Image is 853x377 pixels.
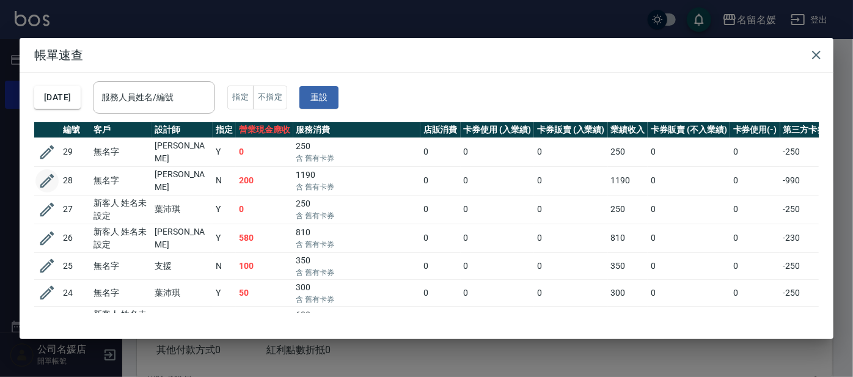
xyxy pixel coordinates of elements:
td: 0 [648,279,730,306]
td: 0 [534,195,608,224]
td: 0 [534,279,608,306]
td: 0 [648,166,730,195]
td: 0 [461,252,535,279]
td: -990 [780,166,839,195]
td: 250 [608,195,648,224]
td: Y [213,279,236,306]
td: 0 [648,137,730,166]
td: 0 [420,137,461,166]
th: 設計師 [152,122,213,138]
p: 含 舊有卡券 [296,239,417,250]
td: 680 [293,306,420,335]
td: 0 [648,306,730,335]
p: 含 舊有卡券 [296,294,417,305]
td: 810 [293,224,420,252]
td: -250 [780,195,839,224]
td: 新客人 姓名未設定 [90,306,152,335]
td: 支援 [152,306,213,335]
td: 0 [730,279,780,306]
th: 業績收入 [608,122,648,138]
td: 0 [236,137,293,166]
th: 指定 [213,122,236,138]
td: -250 [780,279,839,306]
td: 24 [60,279,90,306]
th: 服務消費 [293,122,420,138]
td: 27 [60,195,90,224]
td: 26 [60,224,90,252]
td: 100 [236,252,293,279]
td: 0 [534,306,608,335]
td: 0 [730,224,780,252]
td: 0 [236,306,293,335]
td: 0 [648,224,730,252]
td: 250 [608,137,648,166]
td: 25 [60,252,90,279]
td: 支援 [152,252,213,279]
td: 0 [461,166,535,195]
td: 0 [420,306,461,335]
td: 29 [60,137,90,166]
td: 0 [461,137,535,166]
td: -250 [780,137,839,166]
td: 0 [420,166,461,195]
td: 無名字 [90,137,152,166]
td: 0 [534,252,608,279]
td: 0 [730,306,780,335]
th: 營業現金應收 [236,122,293,138]
p: 含 舊有卡券 [296,267,417,278]
td: Y [213,137,236,166]
td: 無名字 [90,252,152,279]
td: 810 [608,224,648,252]
td: 葉沛琪 [152,195,213,224]
button: 重設 [299,86,339,109]
td: 0 [461,195,535,224]
td: -680 [780,306,839,335]
td: 200 [236,166,293,195]
td: 0 [534,137,608,166]
td: 350 [293,252,420,279]
td: 無名字 [90,166,152,195]
td: 350 [608,252,648,279]
p: 含 舊有卡券 [296,210,417,221]
td: 0 [534,166,608,195]
td: [PERSON_NAME] [152,166,213,195]
p: 含 舊有卡券 [296,181,417,192]
td: 葉沛琪 [152,279,213,306]
td: 0 [420,224,461,252]
th: 卡券販賣 (不入業績) [648,122,730,138]
td: 50 [236,279,293,306]
td: 0 [730,137,780,166]
td: 0 [461,279,535,306]
th: 店販消費 [420,122,461,138]
td: 0 [461,224,535,252]
td: 新客人 姓名未設定 [90,195,152,224]
td: -230 [780,224,839,252]
td: Y [213,195,236,224]
td: 0 [420,195,461,224]
td: 0 [730,195,780,224]
td: 1190 [608,166,648,195]
td: 580 [236,224,293,252]
td: 0 [730,252,780,279]
td: 680 [608,306,648,335]
td: 無名字 [90,279,152,306]
td: N [213,252,236,279]
td: 23 [60,306,90,335]
td: 0 [730,166,780,195]
td: 0 [461,306,535,335]
td: [PERSON_NAME] [152,137,213,166]
td: 0 [420,279,461,306]
td: 0 [648,252,730,279]
td: 28 [60,166,90,195]
td: 0 [534,224,608,252]
td: 1190 [293,166,420,195]
th: 第三方卡券(-) [780,122,839,138]
td: Y [213,224,236,252]
td: 0 [236,195,293,224]
td: 300 [293,279,420,306]
td: 250 [293,195,420,224]
td: 新客人 姓名未設定 [90,224,152,252]
td: 300 [608,279,648,306]
th: 卡券販賣 (入業績) [534,122,608,138]
th: 卡券使用 (入業績) [461,122,535,138]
